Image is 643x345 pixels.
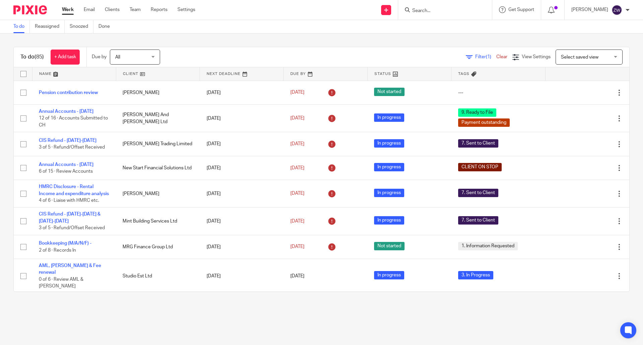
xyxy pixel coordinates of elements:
[92,54,106,60] p: Due by
[458,189,498,197] span: 7. Sent to Client
[374,113,404,122] span: In progress
[458,89,539,96] div: ---
[39,169,93,174] span: 6 of 15 · Review Accounts
[290,274,304,278] span: [DATE]
[374,163,404,171] span: In progress
[62,6,74,13] a: Work
[374,271,404,279] span: In progress
[200,104,284,132] td: [DATE]
[458,271,493,279] span: 3. In Progress
[39,162,93,167] a: Annual Accounts - [DATE]
[39,145,105,150] span: 3 of 5 · Refund/Offset Received
[70,20,93,33] a: Snoozed
[458,216,498,225] span: 7. Sent to Client
[51,50,80,65] a: + Add task
[39,116,108,128] span: 12 of 16 · Accounts Submitted to CH
[374,216,404,225] span: In progress
[458,118,510,127] span: Payment outstanding
[39,90,98,95] a: Pension contribution review
[508,7,534,12] span: Get Support
[290,116,304,120] span: [DATE]
[177,6,195,13] a: Settings
[116,207,200,235] td: Mint Building Services Ltd
[116,81,200,104] td: [PERSON_NAME]
[39,226,105,230] span: 3 of 5 · Refund/Offset Received
[39,212,100,223] a: CIS Refund - [DATE]-[DATE] & [DATE]-[DATE]
[200,132,284,156] td: [DATE]
[151,6,167,13] a: Reports
[13,20,30,33] a: To do
[290,90,304,95] span: [DATE]
[290,166,304,170] span: [DATE]
[13,5,47,14] img: Pixie
[39,263,101,275] a: AML, [PERSON_NAME] & Fee renewal
[39,198,99,203] span: 4 of 6 · Liaise with HMRC etc.
[98,20,115,33] a: Done
[105,6,120,13] a: Clients
[561,55,598,60] span: Select saved view
[39,277,83,289] span: 0 of 6 · Review AML & [PERSON_NAME]
[290,191,304,196] span: [DATE]
[458,242,518,250] span: 1. Information Requested
[200,207,284,235] td: [DATE]
[39,184,109,196] a: HMRC Disclosure - Rental Income and expenditure analysis
[571,6,608,13] p: [PERSON_NAME]
[39,109,93,114] a: Annual Accounts - [DATE]
[200,235,284,259] td: [DATE]
[200,81,284,104] td: [DATE]
[412,8,472,14] input: Search
[116,259,200,293] td: Studio Est Ltd
[116,104,200,132] td: [PERSON_NAME] And [PERSON_NAME] Ltd
[290,219,304,224] span: [DATE]
[374,189,404,197] span: In progress
[374,88,405,96] span: Not started
[290,245,304,249] span: [DATE]
[612,5,622,15] img: svg%3E
[486,55,491,59] span: (1)
[115,55,120,60] span: All
[200,156,284,180] td: [DATE]
[475,55,496,59] span: Filter
[458,108,496,117] span: 9. Ready to File
[34,54,44,60] span: (85)
[458,163,502,171] span: CLIENT ON STOP
[20,54,44,61] h1: To do
[522,55,551,59] span: View Settings
[116,156,200,180] td: New Start Financial Solutions Ltd
[39,248,76,253] span: 2 of 8 · Records In
[116,132,200,156] td: [PERSON_NAME] Trading Limited
[84,6,95,13] a: Email
[130,6,141,13] a: Team
[39,241,91,246] a: Bookkeeping (M/A/N/F) -
[290,142,304,146] span: [DATE]
[458,72,470,76] span: Tags
[374,139,404,148] span: In progress
[458,139,498,148] span: 7. Sent to Client
[496,55,507,59] a: Clear
[39,138,96,143] a: CIS Refund - [DATE]-[DATE]
[200,180,284,207] td: [DATE]
[200,259,284,293] td: [DATE]
[374,242,405,250] span: Not started
[35,20,65,33] a: Reassigned
[116,235,200,259] td: MRG Finance Group Ltd
[116,180,200,207] td: [PERSON_NAME]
